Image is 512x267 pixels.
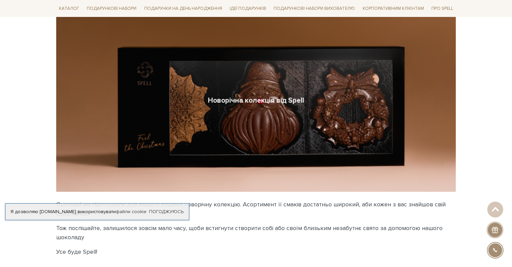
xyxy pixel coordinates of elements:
[149,209,184,215] a: Погоджуюсь
[116,209,147,214] a: файли cookie
[271,3,358,14] a: Подарункові набори вихователю
[56,247,456,256] p: Усе буде Spell!
[56,224,456,242] p: Тож поспішайте, залишилося зовсім мало часу, щоби встигнути створити собі або своїм близьким неза...
[208,96,304,105] h1: Новорічна колекція від Spell
[56,3,82,14] a: Каталог
[227,3,269,14] a: Ідеї подарунків
[360,3,427,14] a: Корпоративним клієнтам
[5,209,189,215] div: Я дозволяю [DOMAIN_NAME] використовувати
[429,3,456,14] a: Про Spell
[84,3,139,14] a: Подарункові набори
[56,200,456,218] p: Сьогодні ми підготували для вашого кошика новорічну колекцію. Асортимент її смаків достатньо широ...
[142,3,225,14] a: Подарунки на День народження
